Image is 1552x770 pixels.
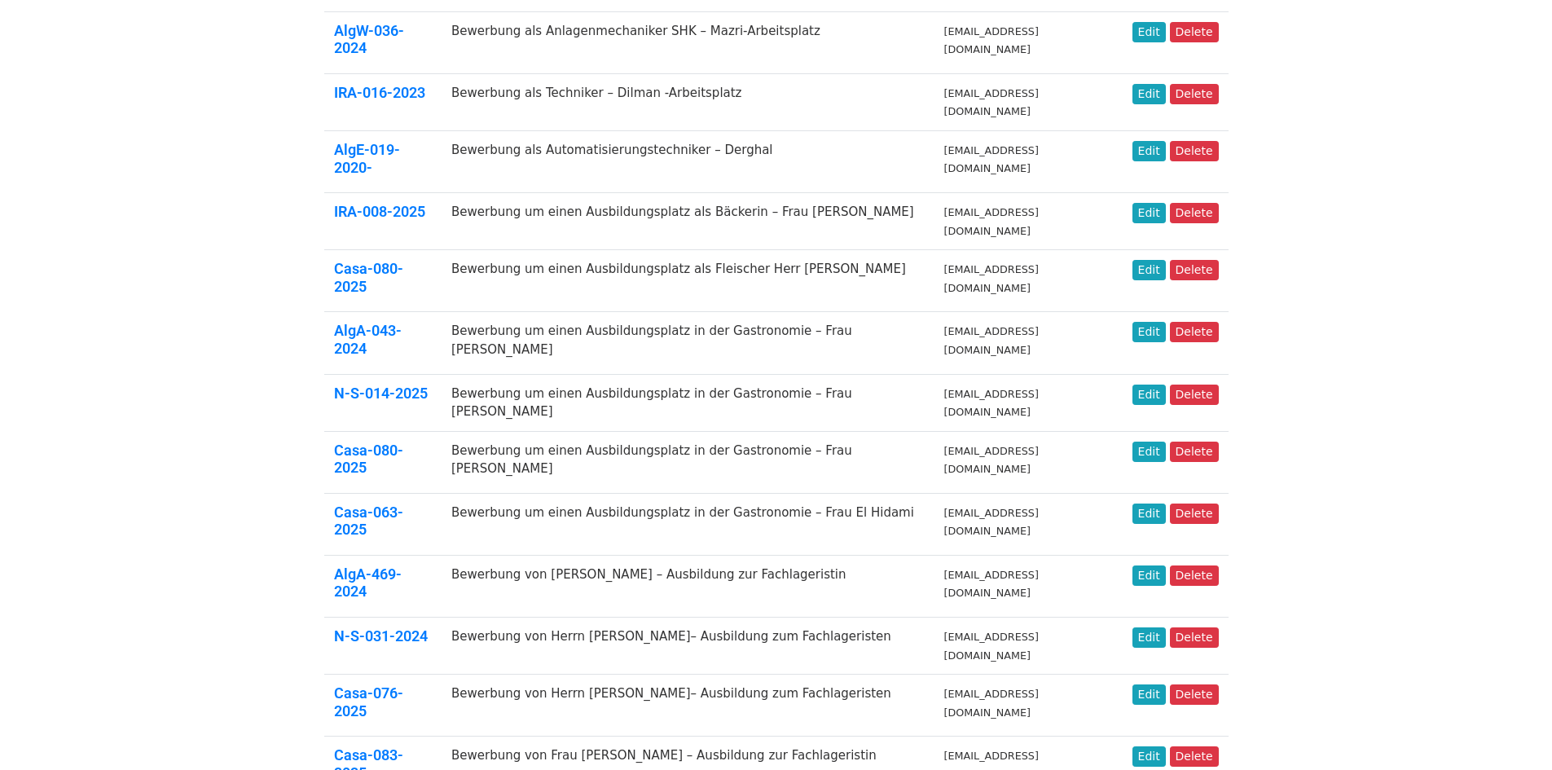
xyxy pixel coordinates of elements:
[334,385,428,402] a: N-S-014-2025
[944,688,1039,719] small: [EMAIL_ADDRESS][DOMAIN_NAME]
[944,388,1039,419] small: [EMAIL_ADDRESS][DOMAIN_NAME]
[944,144,1039,175] small: [EMAIL_ADDRESS][DOMAIN_NAME]
[944,325,1039,356] small: [EMAIL_ADDRESS][DOMAIN_NAME]
[944,263,1039,294] small: [EMAIL_ADDRESS][DOMAIN_NAME]
[944,507,1039,538] small: [EMAIL_ADDRESS][DOMAIN_NAME]
[1132,22,1166,42] a: Edit
[1170,684,1219,705] a: Delete
[944,445,1039,476] small: [EMAIL_ADDRESS][DOMAIN_NAME]
[1132,322,1166,342] a: Edit
[442,493,934,555] td: Bewerbung um einen Ausbildungsplatz in der Gastronomie – Frau El Hidami
[1132,84,1166,104] a: Edit
[442,312,934,374] td: Bewerbung um einen Ausbildungsplatz in der Gastronomie – Frau [PERSON_NAME]
[944,25,1039,56] small: [EMAIL_ADDRESS][DOMAIN_NAME]
[1132,565,1166,586] a: Edit
[1170,203,1219,223] a: Delete
[1170,22,1219,42] a: Delete
[442,618,934,675] td: Bewerbung von Herrn [PERSON_NAME]– Ausbildung zum Fachlageristen
[1132,746,1166,767] a: Edit
[1132,627,1166,648] a: Edit
[442,374,934,431] td: Bewerbung um einen Ausbildungsplatz in der Gastronomie – Frau [PERSON_NAME]
[1170,504,1219,524] a: Delete
[1471,692,1552,770] iframe: Chat Widget
[334,565,402,601] a: AlgA-469-2024
[1170,141,1219,161] a: Delete
[334,684,403,719] a: Casa-076-2025
[1132,684,1166,705] a: Edit
[334,84,425,101] a: IRA-016-2023
[442,555,934,617] td: Bewerbung von [PERSON_NAME] – Ausbildung zur Fachlageristin
[1170,84,1219,104] a: Delete
[1132,385,1166,405] a: Edit
[1132,260,1166,280] a: Edit
[1170,322,1219,342] a: Delete
[334,442,403,477] a: Casa-080-2025
[944,631,1039,662] small: [EMAIL_ADDRESS][DOMAIN_NAME]
[1132,203,1166,223] a: Edit
[442,675,934,737] td: Bewerbung von Herrn [PERSON_NAME]– Ausbildung zum Fachlageristen
[442,250,934,312] td: Bewerbung um einen Ausbildungsplatz als Fleischer Herr [PERSON_NAME]
[1132,442,1166,462] a: Edit
[1170,627,1219,648] a: Delete
[442,193,934,250] td: Bewerbung um einen Ausbildungsplatz als Bäckerin – Frau [PERSON_NAME]
[334,22,404,57] a: AlgW-036-2024
[442,73,934,130] td: Bewerbung als Techniker – Dilman -Arbeitsplatz
[944,569,1039,600] small: [EMAIL_ADDRESS][DOMAIN_NAME]
[1132,504,1166,524] a: Edit
[1170,565,1219,586] a: Delete
[1170,442,1219,462] a: Delete
[1471,692,1552,770] div: Chat-Widget
[442,431,934,493] td: Bewerbung um einen Ausbildungsplatz in der Gastronomie – Frau [PERSON_NAME]
[1170,385,1219,405] a: Delete
[1170,746,1219,767] a: Delete
[334,260,403,295] a: Casa-080-2025
[334,322,402,357] a: AlgA-043-2024
[944,206,1039,237] small: [EMAIL_ADDRESS][DOMAIN_NAME]
[334,141,400,176] a: AlgE-019-2020-
[334,627,428,645] a: N-S-031-2024
[442,11,934,73] td: Bewerbung als Anlagenmechaniker SHK – Mazri-Arbeitsplatz
[1132,141,1166,161] a: Edit
[334,203,425,220] a: IRA-008-2025
[334,504,403,539] a: Casa-063-2025
[944,87,1039,118] small: [EMAIL_ADDRESS][DOMAIN_NAME]
[1170,260,1219,280] a: Delete
[442,130,934,192] td: Bewerbung als Automatisierungstechniker – Derghal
